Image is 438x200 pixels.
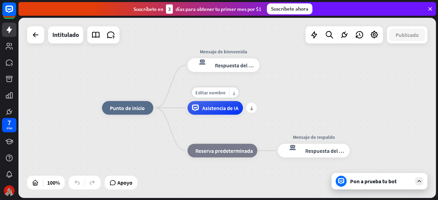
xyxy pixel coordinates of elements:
font: Publicado [396,31,419,38]
font: días [7,126,12,130]
font: Asistencia de IA [202,105,239,111]
font: más_horiz [233,90,235,95]
font: más [250,106,253,110]
font: 100% [47,179,60,186]
font: días para obtener tu primer mes por $1 [176,6,261,12]
font: 3 [168,6,171,12]
font: Reserva predeterminada [195,147,253,154]
font: Pon a prueba tu bot [350,178,397,185]
font: Intitulado [52,31,79,39]
font: Mensaje de bienvenida [200,49,247,55]
font: Punto de inicio [110,105,145,111]
a: 7 días [2,118,16,132]
font: Mensaje de respaldo [293,134,335,140]
button: Abrir el widget de chat LiveChat [5,3,26,23]
div: Intitulado [52,26,79,43]
font: 7 [8,118,11,127]
font: Apoyo [117,179,132,186]
font: Suscríbete ahora [271,5,308,12]
font: respuesta del bot de bloqueo [192,58,209,65]
font: Respuesta del bot [305,147,347,154]
button: Publicado [389,29,425,41]
font: Editar nombre [195,90,226,96]
font: respuesta del bot de bloqueo [282,144,299,151]
font: Suscríbete en [133,6,163,12]
font: Respuesta del bot [215,62,257,69]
